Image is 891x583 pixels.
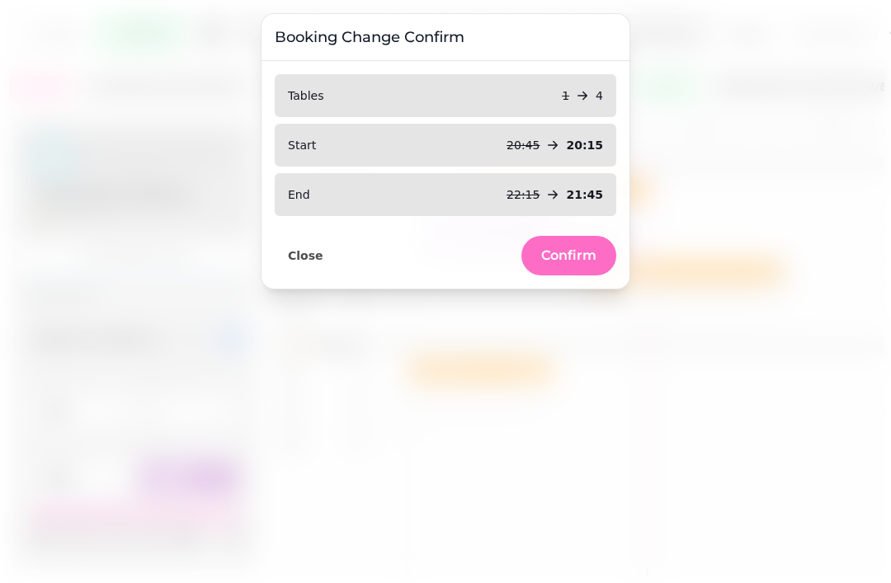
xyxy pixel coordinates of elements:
p: 21:45 [566,186,603,203]
h3: Booking Change Confirm [275,27,616,47]
p: Tables [288,87,324,104]
p: End [288,186,310,203]
span: Close [288,250,323,261]
button: Confirm [521,236,616,275]
span: Confirm [541,249,596,262]
button: Close [275,245,337,266]
p: 20:15 [566,137,603,153]
p: Start [288,137,316,153]
p: 1 [562,87,569,104]
p: 22:15 [507,186,540,203]
p: 4 [596,87,603,104]
p: 20:45 [507,137,540,153]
